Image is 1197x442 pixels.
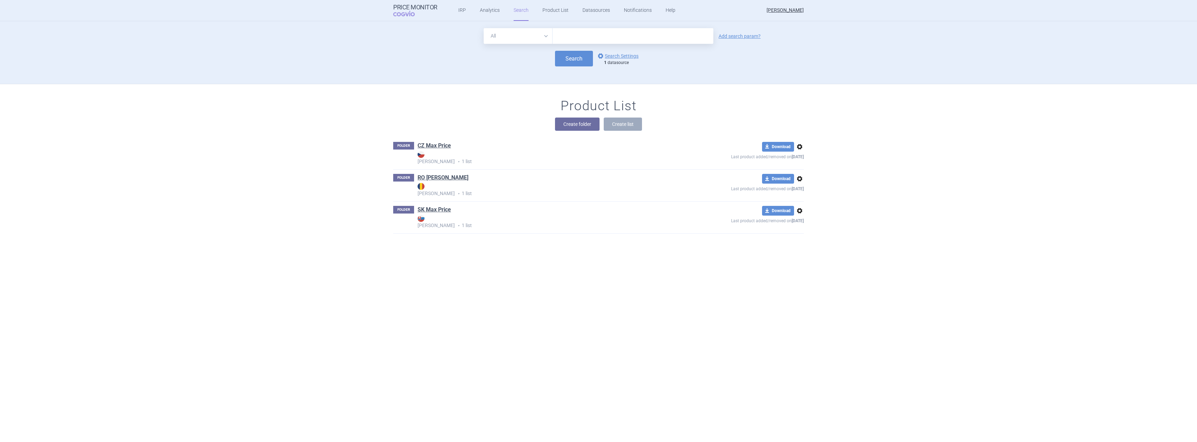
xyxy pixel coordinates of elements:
p: FOLDER [393,142,414,150]
p: FOLDER [393,174,414,182]
button: Create list [604,118,642,131]
button: Create folder [555,118,600,131]
p: 1 list [418,183,681,197]
h1: CZ Max Price [418,142,451,151]
h1: Product List [561,98,636,114]
strong: 1 [604,60,607,65]
img: SK [418,215,425,222]
a: RO [PERSON_NAME] [418,174,468,182]
strong: Price Monitor [393,4,437,11]
i: • [455,158,462,165]
i: • [455,190,462,197]
p: 1 list [418,151,681,165]
strong: [PERSON_NAME] [418,151,681,164]
button: Search [555,51,593,66]
a: CZ Max Price [418,142,451,150]
a: SK Max Price [418,206,451,214]
button: Download [762,206,794,216]
img: RO [418,183,425,190]
a: Add search param? [719,34,761,39]
h1: SK Max Price [418,206,451,215]
strong: [PERSON_NAME] [418,215,681,228]
strong: [DATE] [792,154,804,159]
strong: [PERSON_NAME] [418,183,681,196]
a: Search Settings [596,52,639,60]
div: datasource [604,60,642,66]
h1: RO Max Price [418,174,468,183]
img: CZ [418,151,425,158]
p: FOLDER [393,206,414,214]
p: Last product added/removed on [681,152,804,160]
p: 1 list [418,215,681,229]
button: Download [762,174,794,184]
strong: [DATE] [792,218,804,223]
a: Price MonitorCOGVIO [393,4,437,17]
p: Last product added/removed on [681,184,804,192]
strong: [DATE] [792,186,804,191]
i: • [455,222,462,229]
span: COGVIO [393,11,425,16]
button: Download [762,142,794,152]
p: Last product added/removed on [681,216,804,224]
